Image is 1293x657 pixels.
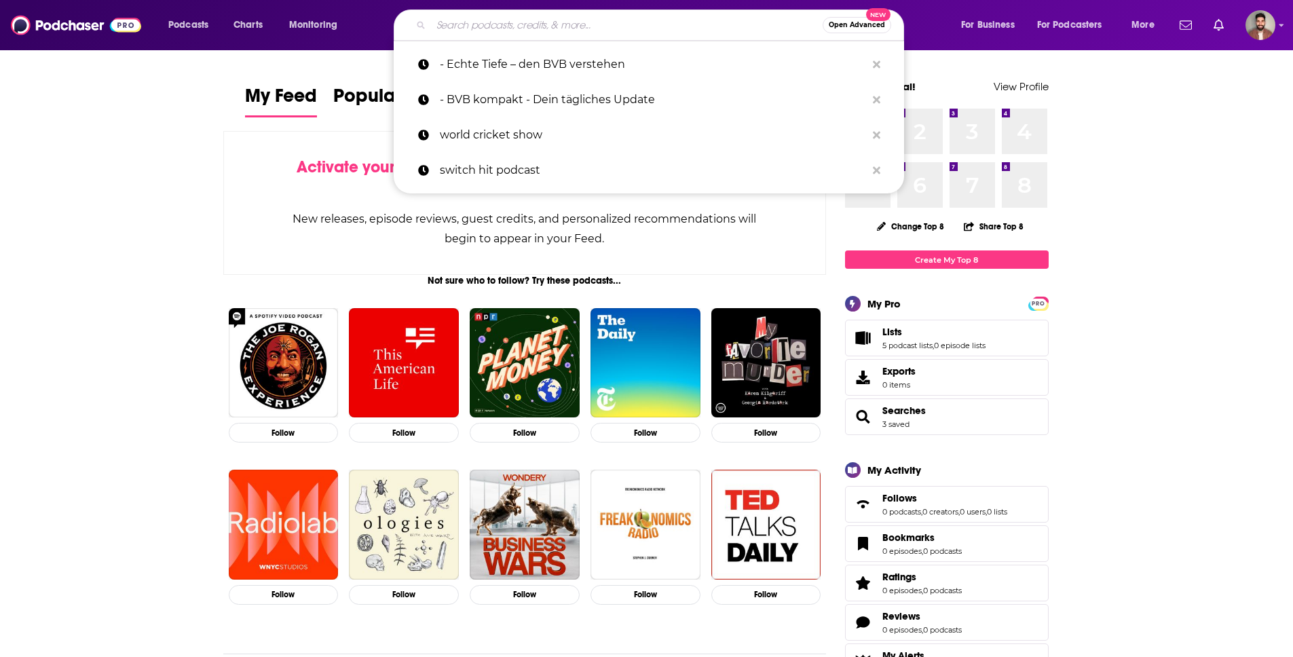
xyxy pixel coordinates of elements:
span: , [921,507,922,517]
span: For Business [961,16,1015,35]
span: Logged in as calmonaghan [1245,10,1275,40]
span: Bookmarks [882,531,935,544]
button: Follow [470,585,580,605]
span: Lists [882,326,902,338]
a: Searches [882,405,926,417]
span: Follows [845,486,1049,523]
img: My Favorite Murder with Karen Kilgariff and Georgia Hardstark [711,308,821,418]
button: Follow [349,423,459,443]
a: Searches [850,407,877,426]
span: Bookmarks [845,525,1049,562]
span: , [922,546,923,556]
a: 0 podcasts [923,586,962,595]
p: - Echte Tiefe – den BVB verstehen [440,47,866,82]
a: Lists [850,328,877,348]
span: New [866,8,891,21]
span: , [958,507,960,517]
span: 0 items [882,380,916,390]
button: open menu [952,14,1032,36]
a: 0 podcasts [882,507,921,517]
button: Follow [470,423,580,443]
button: Show profile menu [1245,10,1275,40]
div: Search podcasts, credits, & more... [407,10,917,41]
span: Ratings [845,565,1049,601]
a: Lists [882,326,986,338]
span: Lists [845,320,1049,356]
span: Charts [233,16,263,35]
a: Popular Feed [333,84,449,117]
button: open menu [159,14,226,36]
span: PRO [1030,299,1047,309]
a: PRO [1030,298,1047,308]
button: Follow [229,423,339,443]
button: Share Top 8 [963,213,1024,240]
span: Monitoring [289,16,337,35]
span: Searches [845,398,1049,435]
span: Exports [882,365,916,377]
span: , [922,586,923,595]
button: open menu [1028,14,1122,36]
p: switch hit podcast [440,153,866,188]
span: More [1131,16,1155,35]
a: Ratings [882,571,962,583]
span: Follows [882,492,917,504]
a: 0 lists [987,507,1007,517]
span: Exports [850,368,877,387]
p: - BVB kompakt - Dein tägliches Update [440,82,866,117]
div: My Activity [867,464,921,476]
img: Podchaser - Follow, Share and Rate Podcasts [11,12,141,38]
a: Bookmarks [882,531,962,544]
a: 0 creators [922,507,958,517]
a: Follows [850,495,877,514]
a: 0 podcasts [923,625,962,635]
button: Follow [229,585,339,605]
div: New releases, episode reviews, guest credits, and personalized recommendations will begin to appe... [292,209,758,248]
a: Show notifications dropdown [1174,14,1197,37]
a: world cricket show [394,117,904,153]
span: Open Advanced [829,22,885,29]
a: Create My Top 8 [845,250,1049,269]
a: Reviews [850,613,877,632]
img: Ologies with Alie Ward [349,470,459,580]
button: Open AdvancedNew [823,17,891,33]
span: Ratings [882,571,916,583]
div: by following Podcasts, Creators, Lists, and other Users! [292,157,758,197]
p: world cricket show [440,117,866,153]
a: switch hit podcast [394,153,904,188]
span: Reviews [882,610,920,622]
span: , [933,341,934,350]
span: My Feed [245,84,317,115]
img: Radiolab [229,470,339,580]
a: 0 podcasts [923,546,962,556]
a: Business Wars [470,470,580,580]
span: For Podcasters [1037,16,1102,35]
a: 5 podcast lists [882,341,933,350]
img: The Daily [591,308,700,418]
a: - BVB kompakt - Dein tägliches Update [394,82,904,117]
a: My Feed [245,84,317,117]
button: Follow [349,585,459,605]
a: 0 users [960,507,986,517]
a: - Echte Tiefe – den BVB verstehen [394,47,904,82]
a: Reviews [882,610,962,622]
button: Follow [591,423,700,443]
a: Follows [882,492,1007,504]
button: open menu [280,14,355,36]
div: My Pro [867,297,901,310]
img: User Profile [1245,10,1275,40]
img: This American Life [349,308,459,418]
img: TED Talks Daily [711,470,821,580]
a: 0 episode lists [934,341,986,350]
a: View Profile [994,80,1049,93]
img: The Joe Rogan Experience [229,308,339,418]
a: 3 saved [882,419,910,429]
a: 0 episodes [882,586,922,595]
button: open menu [1122,14,1172,36]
